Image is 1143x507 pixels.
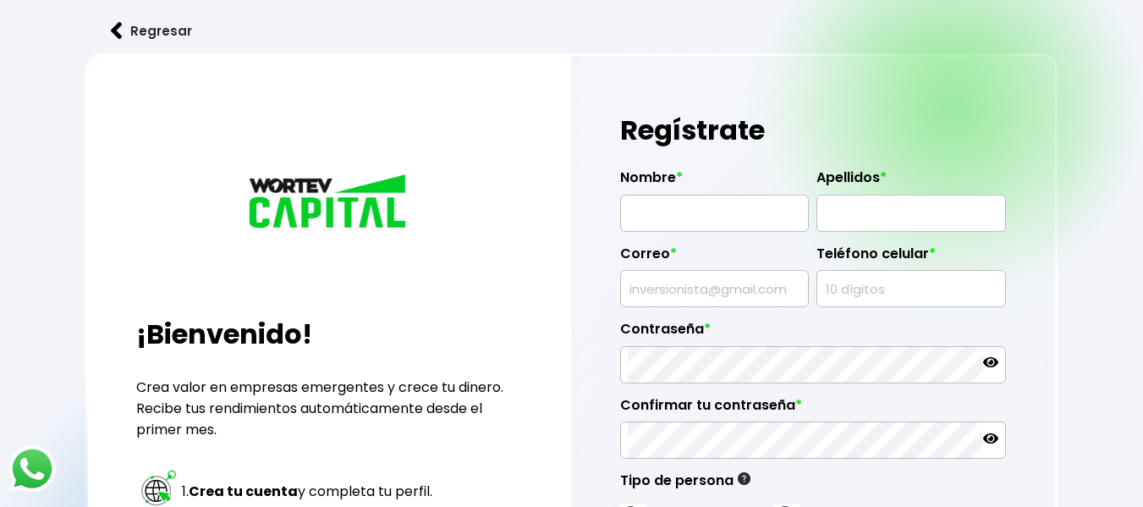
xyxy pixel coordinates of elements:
img: logo_wortev_capital [245,172,414,234]
a: flecha izquierdaRegresar [85,8,1057,53]
input: inversionista@gmail.com [628,271,801,306]
button: Regresar [85,8,217,53]
label: Confirmar tu contraseña [620,397,1006,422]
strong: Crea tu cuenta [189,482,298,501]
label: Correo [620,245,809,271]
img: flecha izquierda [111,22,123,40]
p: Crea valor en empresas emergentes y crece tu dinero. Recibe tus rendimientos automáticamente desd... [136,377,522,440]
label: Nombre [620,169,809,195]
label: Tipo de persona [620,472,750,498]
h2: ¡Bienvenido! [136,314,522,355]
img: gfR76cHglkPwleuBLjWdxeZVvX9Wp6JBDmjRYY8JYDQn16A2ICN00zLTgIroGa6qie5tIuWH7V3AapTKqzv+oMZsGfMUqL5JM... [738,472,750,485]
label: Apellidos [816,169,1005,195]
label: Contraseña [620,321,1006,346]
h1: Regístrate [620,105,1006,156]
input: 10 dígitos [824,271,997,306]
label: Teléfono celular [816,245,1005,271]
img: logos_whatsapp-icon.242b2217.svg [8,445,56,493]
